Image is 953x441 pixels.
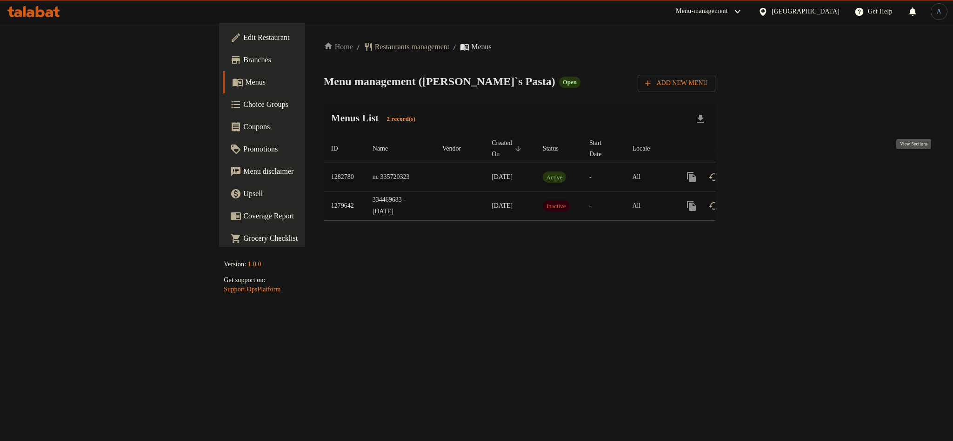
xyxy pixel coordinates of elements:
[331,143,350,154] span: ID
[632,143,662,154] span: Locale
[223,93,378,116] a: Choice Groups
[223,71,378,93] a: Menus
[543,172,566,183] span: Active
[559,78,580,86] span: Open
[223,227,378,250] a: Grocery Checklist
[223,116,378,138] a: Coupons
[324,135,778,221] table: enhanced table
[224,276,265,283] span: Get support on:
[703,195,725,217] button: Change Status
[243,32,371,43] span: Edit Restaurant
[471,41,492,53] span: Menus
[243,144,371,155] span: Promotions
[245,77,371,88] span: Menus
[543,143,571,154] span: Status
[365,191,435,221] td: 334469683 - [DATE]
[680,195,703,217] button: more
[625,191,673,221] td: All
[543,201,570,211] span: Inactive
[373,143,400,154] span: Name
[324,75,555,87] span: Menu management ( [PERSON_NAME]`s Pasta )
[243,99,371,110] span: Choice Groups
[331,111,421,126] h2: Menus List
[223,26,378,49] a: Edit Restaurant
[703,166,725,188] button: Change Status
[582,163,625,191] td: -
[243,54,371,66] span: Branches
[492,173,513,180] span: [DATE]
[381,112,421,127] div: Total records count
[453,41,456,53] li: /
[492,138,524,160] span: Created On
[223,183,378,205] a: Upsell
[676,6,728,17] div: Menu-management
[365,163,435,191] td: nc 335720323
[243,166,371,177] span: Menu disclaimer
[324,41,715,53] nav: breadcrumb
[224,286,280,293] a: Support.OpsPlatform
[243,211,371,222] span: Coverage Report
[680,166,703,188] button: more
[543,200,570,211] div: Inactive
[625,163,673,191] td: All
[589,138,613,160] span: Start Date
[243,121,371,132] span: Coupons
[243,188,371,199] span: Upsell
[223,160,378,183] a: Menu disclaimer
[442,143,473,154] span: Vendor
[772,7,840,17] div: [GEOGRAPHIC_DATA]
[248,261,261,268] span: 1.0.0
[492,202,513,209] span: [DATE]
[223,138,378,160] a: Promotions
[223,49,378,71] a: Branches
[375,41,449,53] span: Restaurants management
[673,135,777,163] th: Actions
[243,233,371,244] span: Grocery Checklist
[559,77,580,88] div: Open
[937,7,941,17] span: A
[582,191,625,221] td: -
[689,108,712,130] div: Export file
[638,75,715,92] button: Add New Menu
[224,261,246,268] span: Version:
[364,41,449,53] a: Restaurants management
[645,78,707,89] span: Add New Menu
[381,115,421,124] span: 2 record(s)
[223,205,378,227] a: Coverage Report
